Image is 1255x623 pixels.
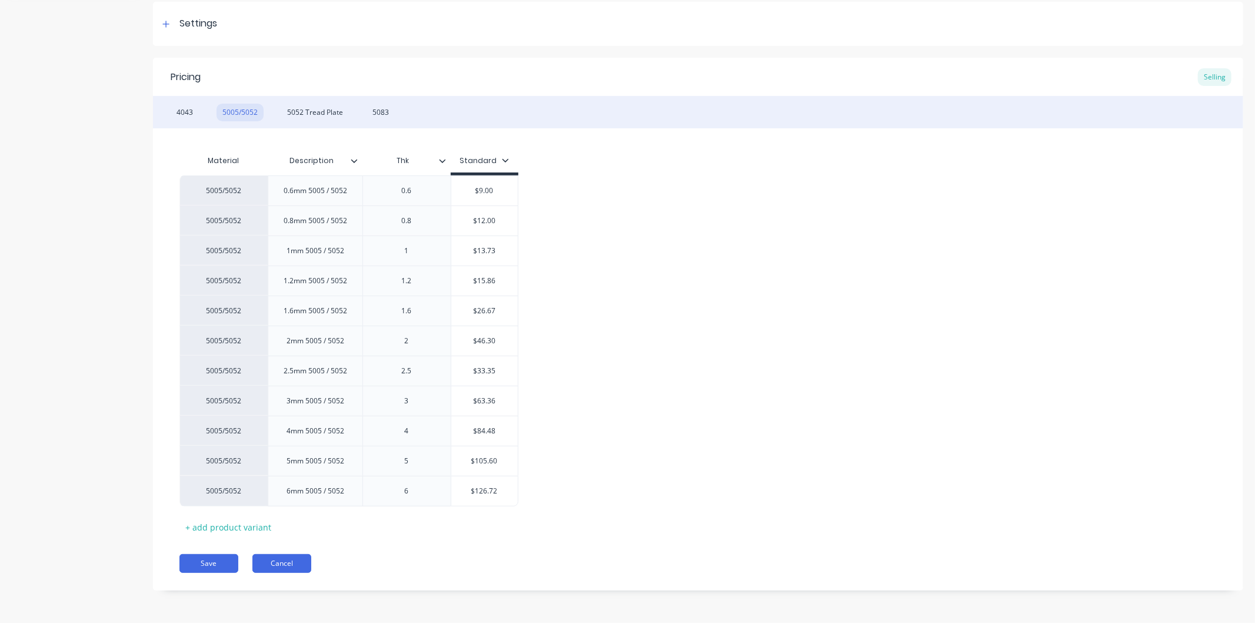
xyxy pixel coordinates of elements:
[451,296,518,326] div: $26.67
[179,446,518,476] div: 5005/50525mm 5005 / 50525$105.60
[179,175,268,206] div: 5005/5052
[179,175,518,206] div: 5005/50520.6mm 5005 / 50520.6$9.00
[274,363,357,379] div: 2.5mm 5005 / 5052
[451,446,518,476] div: $105.60
[451,476,518,506] div: $126.72
[377,393,436,409] div: 3
[179,518,277,536] div: + add product variant
[179,356,268,386] div: 5005/5052
[367,104,395,121] div: 5083
[179,554,238,573] button: Save
[179,296,268,326] div: 5005/5052
[274,213,357,228] div: 0.8mm 5005 / 5052
[277,423,354,439] div: 4mm 5005 / 5052
[277,243,354,259] div: 1mm 5005 / 5052
[171,104,199,121] div: 4043
[362,149,451,173] div: Thk
[179,206,518,236] div: 5005/50520.8mm 5005 / 50520.8$12.00
[451,236,518,266] div: $13.73
[451,386,518,416] div: $63.36
[179,149,268,173] div: Material
[377,333,436,349] div: 2
[179,446,268,476] div: 5005/5052
[451,356,518,386] div: $33.35
[451,266,518,296] div: $15.86
[1198,68,1231,86] div: Selling
[179,476,268,506] div: 5005/5052
[274,303,357,319] div: 1.6mm 5005 / 5052
[179,236,518,266] div: 5005/50521mm 5005 / 50521$13.73
[274,273,357,289] div: 1.2mm 5005 / 5052
[377,303,436,319] div: 1.6
[171,70,201,84] div: Pricing
[277,453,354,469] div: 5mm 5005 / 5052
[377,453,436,469] div: 5
[377,273,436,289] div: 1.2
[377,363,436,379] div: 2.5
[179,266,518,296] div: 5005/50521.2mm 5005 / 50521.2$15.86
[377,423,436,439] div: 4
[277,333,354,349] div: 2mm 5005 / 5052
[179,326,518,356] div: 5005/50522mm 5005 / 50522$46.30
[179,326,268,356] div: 5005/5052
[179,356,518,386] div: 5005/50522.5mm 5005 / 50522.5$33.35
[362,146,444,175] div: Thk
[377,483,436,499] div: 6
[460,155,509,166] div: Standard
[277,483,354,499] div: 6mm 5005 / 5052
[179,16,217,31] div: Settings
[179,476,518,506] div: 5005/50526mm 5005 / 50526$126.72
[179,416,518,446] div: 5005/50524mm 5005 / 50524$84.48
[451,176,518,206] div: $9.00
[179,296,518,326] div: 5005/50521.6mm 5005 / 50521.6$26.67
[179,386,518,416] div: 5005/50523mm 5005 / 50523$63.36
[274,183,357,198] div: 0.6mm 5005 / 5052
[217,104,264,121] div: 5005/5052
[268,146,355,175] div: Description
[281,104,349,121] div: 5052 Tread Plate
[451,416,518,446] div: $84.48
[252,554,311,573] button: Cancel
[268,149,362,173] div: Description
[277,393,354,409] div: 3mm 5005 / 5052
[179,206,268,236] div: 5005/5052
[377,243,436,259] div: 1
[451,206,518,236] div: $12.00
[377,213,436,228] div: 0.8
[377,183,436,198] div: 0.6
[179,416,268,446] div: 5005/5052
[179,266,268,296] div: 5005/5052
[179,236,268,266] div: 5005/5052
[451,326,518,356] div: $46.30
[179,386,268,416] div: 5005/5052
